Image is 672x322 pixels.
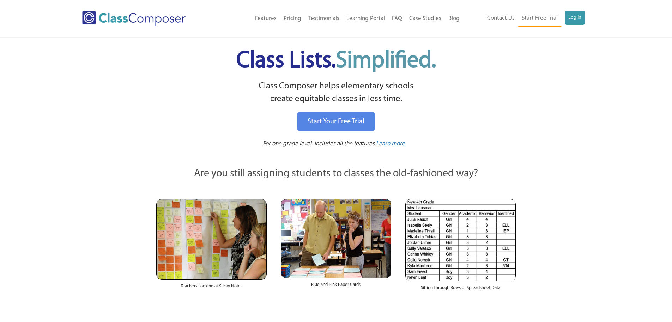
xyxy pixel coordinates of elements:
a: Testimonials [305,11,343,27]
a: Learn more. [376,140,406,148]
nav: Header Menu [214,11,463,27]
span: Class Lists. [236,49,436,72]
a: Start Your Free Trial [297,112,375,131]
img: Teachers Looking at Sticky Notes [156,199,267,280]
img: Blue and Pink Paper Cards [281,199,391,278]
span: Start Your Free Trial [308,118,364,125]
a: Pricing [280,11,305,27]
img: Spreadsheets [405,199,516,281]
img: Class Composer [82,11,186,26]
div: Blue and Pink Paper Cards [281,278,391,295]
div: Teachers Looking at Sticky Notes [156,280,267,297]
div: Sifting Through Rows of Spreadsheet Data [405,281,516,298]
a: Log In [565,11,585,25]
span: Learn more. [376,141,406,147]
p: Class Composer helps elementary schools create equitable classes in less time. [155,80,517,106]
p: Are you still assigning students to classes the old-fashioned way? [156,166,516,182]
a: Start Free Trial [518,11,561,27]
a: Blog [445,11,463,27]
a: Learning Portal [343,11,388,27]
a: FAQ [388,11,406,27]
nav: Header Menu [463,11,585,27]
a: Case Studies [406,11,445,27]
span: For one grade level. Includes all the features. [263,141,376,147]
span: Simplified. [336,49,436,72]
a: Features [252,11,280,27]
a: Contact Us [484,11,518,26]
